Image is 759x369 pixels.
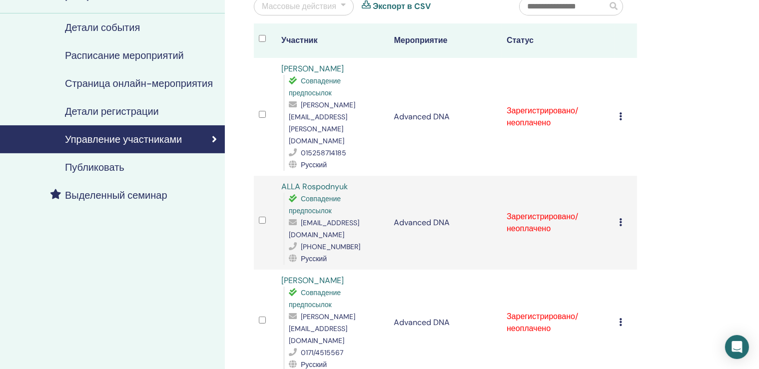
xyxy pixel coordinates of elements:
[276,23,389,58] th: Участник
[289,288,341,309] span: Совпадение предпосылок
[281,63,344,74] a: [PERSON_NAME]
[65,161,124,173] h4: Публиковать
[65,133,182,145] h4: Управление участниками
[289,194,341,215] span: Совпадение предпосылок
[289,76,341,97] span: Совпадение предпосылок
[301,360,327,369] span: Русский
[301,242,360,251] span: [PHONE_NUMBER]
[65,77,213,89] h4: Страница онлайн-мероприятия
[281,275,344,286] a: [PERSON_NAME]
[281,181,348,192] a: ALLA Rospodnyuk
[725,335,749,359] div: Open Intercom Messenger
[502,23,614,58] th: Статус
[65,49,184,61] h4: Расписание мероприятий
[289,100,355,145] span: [PERSON_NAME][EMAIL_ADDRESS][PERSON_NAME][DOMAIN_NAME]
[301,160,327,169] span: Русский
[65,21,140,33] h4: Детали события
[301,254,327,263] span: Русский
[301,148,346,157] span: 015258714185
[373,0,431,12] a: Экспорт в CSV
[289,312,355,345] span: [PERSON_NAME][EMAIL_ADDRESS][DOMAIN_NAME]
[389,176,502,270] td: Advanced DNA
[289,218,359,239] span: [EMAIL_ADDRESS][DOMAIN_NAME]
[389,23,502,58] th: Мероприятие
[65,105,159,117] h4: Детали регистрации
[389,58,502,176] td: Advanced DNA
[262,0,336,12] div: Массовые действия
[301,348,343,357] span: 0171/4515567
[65,189,167,201] h4: Выделенный семинар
